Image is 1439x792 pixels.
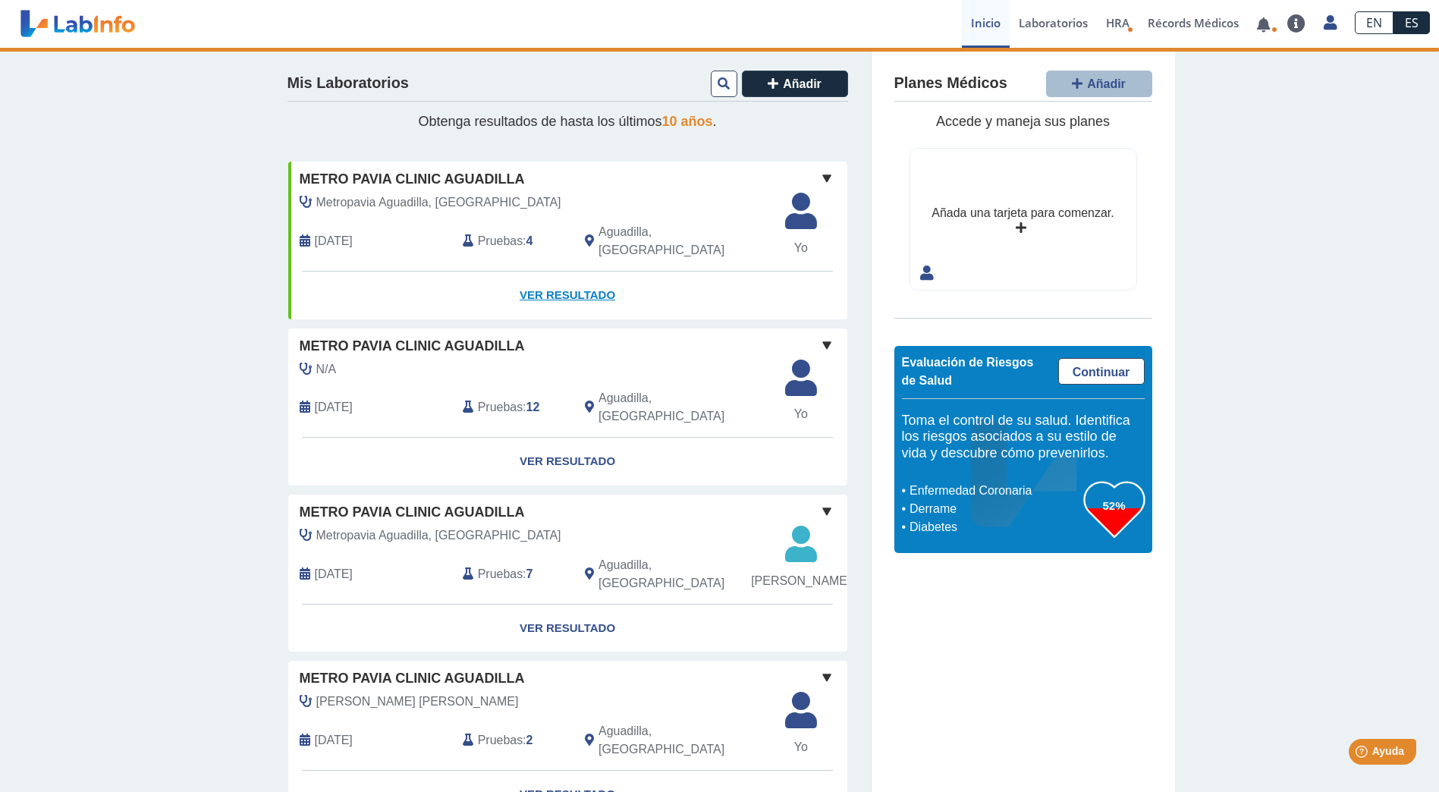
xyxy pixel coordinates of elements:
[288,605,847,652] a: Ver Resultado
[315,398,353,416] span: 2025-09-12
[1304,733,1422,775] iframe: Help widget launcher
[300,169,525,190] span: Metro Pavia Clinic Aguadilla
[315,565,353,583] span: 2025-09-12
[316,360,337,379] span: N/A
[932,204,1114,222] div: Añada una tarjeta para comenzar.
[783,77,822,90] span: Añadir
[906,518,1084,536] li: Diabetes
[300,336,525,357] span: Metro Pavia Clinic Aguadilla
[316,693,519,711] span: Villanueva Respeto, Grissel
[526,234,533,247] b: 4
[478,565,523,583] span: Pruebas
[451,556,573,592] div: :
[287,74,409,93] h4: Mis Laboratorios
[478,731,523,750] span: Pruebas
[478,232,523,250] span: Pruebas
[776,405,826,423] span: Yo
[1355,11,1393,34] a: EN
[418,114,716,129] span: Obtenga resultados de hasta los últimos .
[662,114,713,129] span: 10 años
[599,389,766,426] span: Aguadilla, PR
[906,482,1084,500] li: Enfermedad Coronaria
[894,74,1007,93] h4: Planes Médicos
[451,389,573,426] div: :
[315,731,353,750] span: 2025-02-14
[1393,11,1430,34] a: ES
[451,223,573,259] div: :
[599,556,766,592] span: Aguadilla, PR
[526,401,540,413] b: 12
[751,572,850,590] span: [PERSON_NAME]
[599,722,766,759] span: Aguadilla, PR
[1058,358,1145,385] a: Continuar
[1106,15,1130,30] span: HRA
[300,668,525,689] span: Metro Pavia Clinic Aguadilla
[1073,366,1130,379] span: Continuar
[315,232,353,250] span: 2025-10-04
[776,738,826,756] span: Yo
[1046,71,1152,97] button: Añadir
[776,239,826,257] span: Yo
[1084,496,1145,515] h3: 52%
[936,114,1110,129] span: Accede y maneja sus planes
[451,722,573,759] div: :
[1087,77,1126,90] span: Añadir
[288,272,847,319] a: Ver Resultado
[316,193,561,212] span: Metropavia Aguadilla, Laborato
[902,413,1145,462] h5: Toma el control de su salud. Identifica los riesgos asociados a su estilo de vida y descubre cómo...
[599,223,766,259] span: Aguadilla, PR
[316,526,561,545] span: Metropavia Aguadilla, Laborato
[526,734,533,746] b: 2
[742,71,848,97] button: Añadir
[902,356,1034,387] span: Evaluación de Riesgos de Salud
[478,398,523,416] span: Pruebas
[288,438,847,486] a: Ver Resultado
[300,502,525,523] span: Metro Pavia Clinic Aguadilla
[526,567,533,580] b: 7
[906,500,1084,518] li: Derrame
